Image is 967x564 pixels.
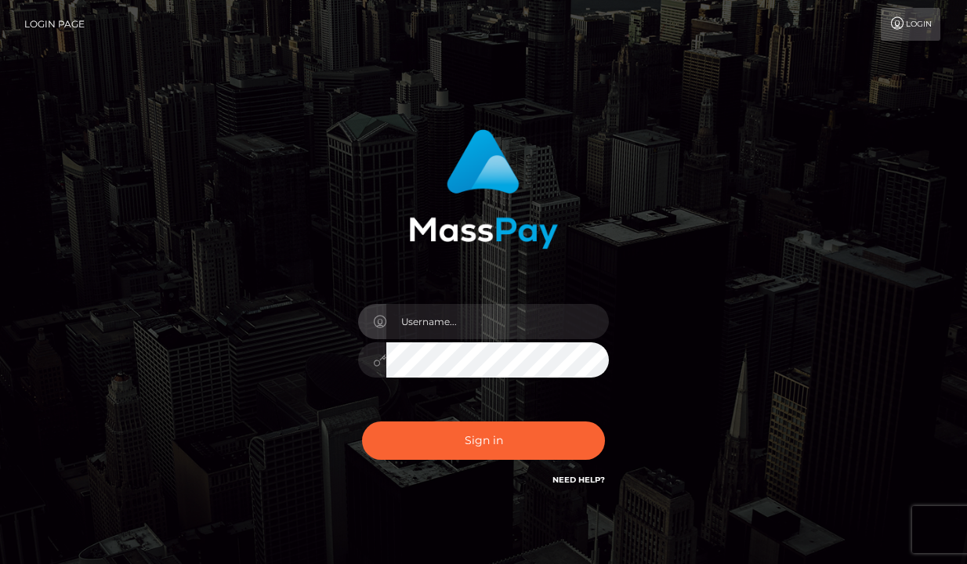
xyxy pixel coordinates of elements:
button: Sign in [362,421,605,460]
a: Login [881,8,940,41]
a: Login Page [24,8,85,41]
input: Username... [386,304,609,339]
a: Need Help? [552,475,605,485]
img: MassPay Login [409,129,558,249]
